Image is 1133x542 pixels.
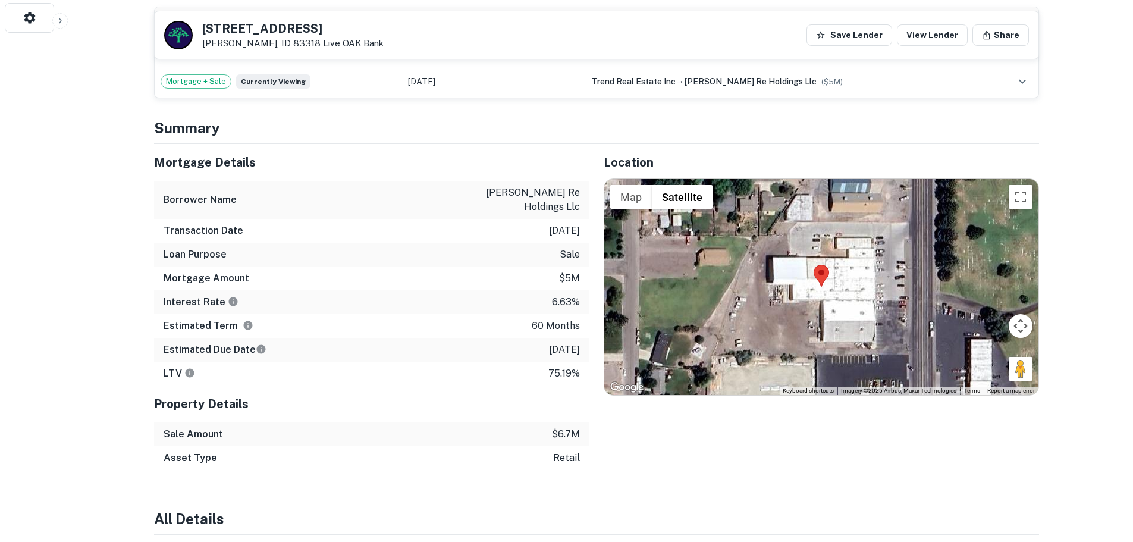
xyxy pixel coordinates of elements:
[548,366,580,381] p: 75.19%
[560,247,580,262] p: sale
[184,368,195,378] svg: LTVs displayed on the website are for informational purposes only and may be reported incorrectly...
[236,74,310,89] span: Currently viewing
[553,451,580,465] p: retail
[549,224,580,238] p: [DATE]
[164,247,227,262] h6: Loan Purpose
[154,117,1039,139] h4: Summary
[963,387,980,394] a: Terms (opens in new tab)
[1012,71,1032,92] button: expand row
[549,343,580,357] p: [DATE]
[154,508,1039,530] h4: All Details
[164,451,217,465] h6: Asset Type
[164,224,243,238] h6: Transaction Date
[164,427,223,441] h6: Sale Amount
[532,319,580,333] p: 60 months
[972,24,1029,46] button: Share
[607,380,646,395] img: Google
[164,319,253,333] h6: Estimated Term
[164,343,266,357] h6: Estimated Due Date
[604,153,1039,171] h5: Location
[559,271,580,286] p: $5m
[552,295,580,309] p: 6.63%
[552,427,580,441] p: $6.7m
[164,193,237,207] h6: Borrower Name
[164,366,195,381] h6: LTV
[783,387,834,395] button: Keyboard shortcuts
[821,77,843,86] span: ($ 5M )
[591,75,983,88] div: →
[154,395,589,413] h5: Property Details
[164,271,249,286] h6: Mortgage Amount
[473,186,580,214] p: [PERSON_NAME] re holdings llc
[841,387,956,394] span: Imagery ©2025 Airbus, Maxar Technologies
[161,76,231,87] span: Mortgage + Sale
[1074,447,1133,504] iframe: Chat Widget
[1009,185,1032,209] button: Toggle fullscreen view
[323,38,384,48] a: Live OAK Bank
[202,38,384,49] p: [PERSON_NAME], ID 83318
[154,153,589,171] h5: Mortgage Details
[164,295,238,309] h6: Interest Rate
[684,77,817,86] span: [PERSON_NAME] re holdings llc
[607,380,646,395] a: Open this area in Google Maps (opens a new window)
[402,65,585,98] td: [DATE]
[1009,357,1032,381] button: Drag Pegman onto the map to open Street View
[1009,314,1032,338] button: Map camera controls
[585,7,989,33] th: Summary
[806,24,892,46] button: Save Lender
[591,77,676,86] span: trend real estate inc
[228,296,238,307] svg: The interest rates displayed on the website are for informational purposes only and may be report...
[402,7,585,33] th: Record Date
[897,24,968,46] a: View Lender
[155,7,403,33] th: Type
[987,387,1035,394] a: Report a map error
[256,344,266,355] svg: Estimate is based on a standard schedule for this type of loan.
[243,320,253,331] svg: Term is based on a standard schedule for this type of loan.
[202,23,384,35] h5: [STREET_ADDRESS]
[652,185,713,209] button: Show satellite imagery
[610,185,652,209] button: Show street map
